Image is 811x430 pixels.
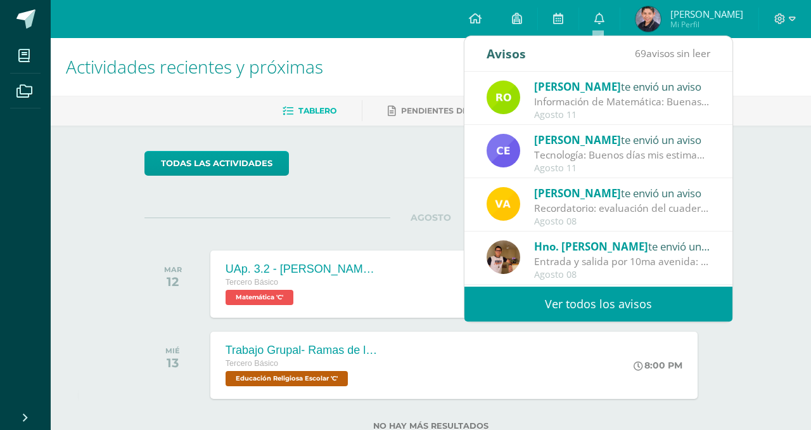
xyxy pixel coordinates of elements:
[464,287,732,322] a: Ver todos los avisos
[390,212,471,223] span: AGOSTO
[534,185,710,201] div: te envió un aviso
[534,186,621,200] span: [PERSON_NAME]
[283,101,336,121] a: Tablero
[487,36,526,71] div: Avisos
[165,355,180,370] div: 13
[534,94,710,109] div: Información de Matemática: Buenas tardes, bendiciones para usted y familia. Les informo sobre las...
[298,106,336,115] span: Tablero
[534,163,710,174] div: Agosto 11
[487,240,520,274] img: fb77d4dd8f1c1b98edfade1d400ecbce.png
[534,239,648,254] span: Hno. [PERSON_NAME]
[226,371,348,386] span: Educación Religiosa Escolar 'C'
[66,55,323,79] span: Actividades recientes y próximas
[165,346,180,355] div: MIÉ
[670,8,743,20] span: [PERSON_NAME]
[534,110,710,121] div: Agosto 11
[226,263,378,276] div: UAp. 3.2 - [PERSON_NAME][GEOGRAPHIC_DATA]
[534,133,621,147] span: [PERSON_NAME]
[670,19,743,30] span: Mi Perfil
[226,344,378,357] div: Trabajo Grupal- Ramas de la sociedad de [PERSON_NAME] en la actualidad
[388,101,509,121] a: Pendientes de entrega
[635,6,661,32] img: 1b1273e29f14217494a27da1ed73825f.png
[164,274,182,289] div: 12
[635,46,710,60] span: avisos sin leer
[534,201,710,216] div: Recordatorio: evaluación del cuaderno (tercera unidad): Buenas tardes, estimados estudiantes: les...
[534,238,710,254] div: te envió un aviso
[634,360,682,371] div: 8:00 PM
[144,151,289,176] a: todas las Actividades
[226,359,278,368] span: Tercero Básico
[534,148,710,162] div: Tecnología: Buenos días mis estimados, les comento que varios compañeros no cumplieron con las ac...
[164,265,182,274] div: MAR
[487,81,520,114] img: 53ebae3843709d0b88523289b497d643.png
[534,270,710,280] div: Agosto 08
[635,46,646,60] span: 69
[534,78,710,94] div: te envió un aviso
[226,290,293,305] span: Matemática 'C'
[534,131,710,148] div: te envió un aviso
[534,79,621,94] span: [PERSON_NAME]
[487,187,520,221] img: 78707b32dfccdab037c91653f10936d8.png
[401,106,509,115] span: Pendientes de entrega
[487,134,520,167] img: 7a51f661b91fc24d84d05607a94bba63.png
[534,254,710,269] div: Entrada y salida por 10ma avenida: Saludos estimados estudiantes y padres de familia, solo para i...
[534,216,710,227] div: Agosto 08
[226,278,278,287] span: Tercero Básico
